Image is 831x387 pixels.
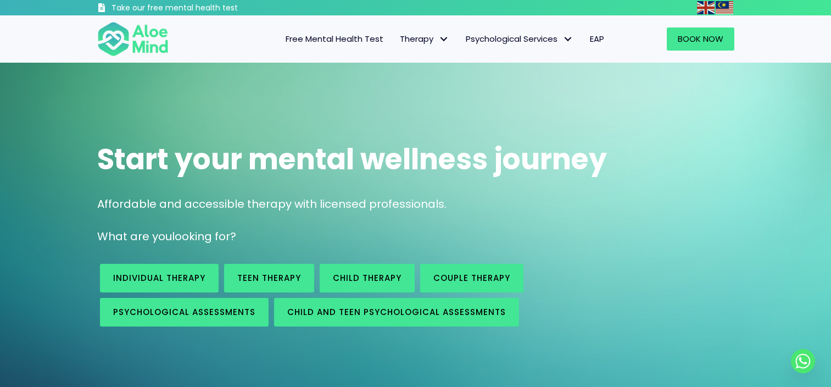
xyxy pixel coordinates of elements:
[237,272,301,284] span: Teen Therapy
[113,306,255,318] span: Psychological assessments
[560,31,576,47] span: Psychological Services: submenu
[97,3,297,15] a: Take our free mental health test
[333,272,401,284] span: Child Therapy
[97,229,172,244] span: What are you
[224,264,314,292] a: Teen Therapy
[172,229,236,244] span: looking for?
[667,27,734,51] a: Book Now
[433,272,510,284] span: Couple therapy
[183,27,612,51] nav: Menu
[678,33,723,45] span: Book Now
[697,1,716,14] a: English
[697,1,715,14] img: en
[97,139,607,179] span: Start your mental wellness journey
[113,272,205,284] span: Individual therapy
[791,349,815,373] a: Whatsapp
[287,306,506,318] span: Child and Teen Psychological assessments
[458,27,582,51] a: Psychological ServicesPsychological Services: submenu
[466,33,573,45] span: Psychological Services
[100,264,219,292] a: Individual therapy
[111,3,297,14] h3: Take our free mental health test
[320,264,415,292] a: Child Therapy
[716,1,733,14] img: ms
[420,264,523,292] a: Couple therapy
[392,27,458,51] a: TherapyTherapy: submenu
[277,27,392,51] a: Free Mental Health Test
[582,27,612,51] a: EAP
[590,33,604,45] span: EAP
[286,33,383,45] span: Free Mental Health Test
[436,31,452,47] span: Therapy: submenu
[97,196,734,212] p: Affordable and accessible therapy with licensed professionals.
[716,1,734,14] a: Malay
[97,21,169,57] img: Aloe mind Logo
[274,298,519,327] a: Child and Teen Psychological assessments
[400,33,449,45] span: Therapy
[100,298,269,327] a: Psychological assessments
